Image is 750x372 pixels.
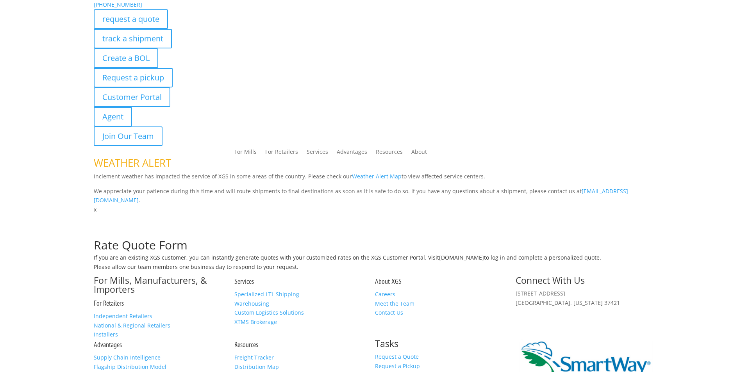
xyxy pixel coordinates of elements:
[234,363,279,370] a: Distribution Map
[234,300,269,307] a: Warehousing
[234,149,257,158] a: For Mills
[234,309,304,316] a: Custom Logistics Solutions
[234,318,277,326] a: XTMS Brokerage
[94,312,152,320] a: Independent Retailers
[337,149,367,158] a: Advantages
[352,173,402,180] a: Weather Alert Map
[94,331,118,338] a: Installers
[375,300,414,307] a: Meet the Team
[94,87,170,107] a: Customer Portal
[375,290,395,298] a: Careers
[234,277,254,286] a: Services
[516,276,656,289] h2: Connect With Us
[375,309,403,316] a: Contact Us
[439,254,484,261] a: [DOMAIN_NAME]
[516,307,523,315] img: group-6
[94,68,173,87] a: Request a pickup
[234,290,299,298] a: Specialized LTL Shipping
[94,230,656,239] p: Complete the form below for a customized quote based on your shipping needs.
[234,354,274,361] a: Freight Tracker
[94,29,172,48] a: track a shipment
[94,254,439,261] span: If you are an existing XGS customer, you can instantly generate quotes with your customized rates...
[94,1,142,8] a: [PHONE_NUMBER]
[94,107,132,126] a: Agent
[94,274,207,295] a: For Mills, Manufacturers, & Importers
[94,126,162,146] a: Join Our Team
[375,277,402,286] a: About XGS
[94,354,161,361] a: Supply Chain Intelligence
[234,340,258,349] a: Resources
[375,353,419,360] a: Request a Quote
[94,264,656,274] h6: Please allow our team members one business day to respond to your request.
[94,299,124,308] a: For Retailers
[375,339,516,352] h2: Tasks
[94,187,656,205] p: We appreciate your patience during this time and will route shipments to final destinations as so...
[94,9,168,29] a: request a quote
[94,172,656,187] p: Inclement weather has impacted the service of XGS in some areas of the country. Please check our ...
[94,205,656,214] p: x
[94,214,656,230] h1: Request a Quote
[94,363,166,370] a: Flagship Distribution Model
[307,149,328,158] a: Services
[94,322,170,329] a: National & Regional Retailers
[376,149,403,158] a: Resources
[94,156,171,170] span: WEATHER ALERT
[411,149,427,158] a: About
[94,340,122,349] a: Advantages
[265,149,298,158] a: For Retailers
[375,362,420,370] a: Request a Pickup
[516,289,656,308] p: [STREET_ADDRESS] [GEOGRAPHIC_DATA], [US_STATE] 37421
[484,254,601,261] span: to log in and complete a personalized quote.
[94,48,158,68] a: Create a BOL
[94,239,656,255] h1: Rate Quote Form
